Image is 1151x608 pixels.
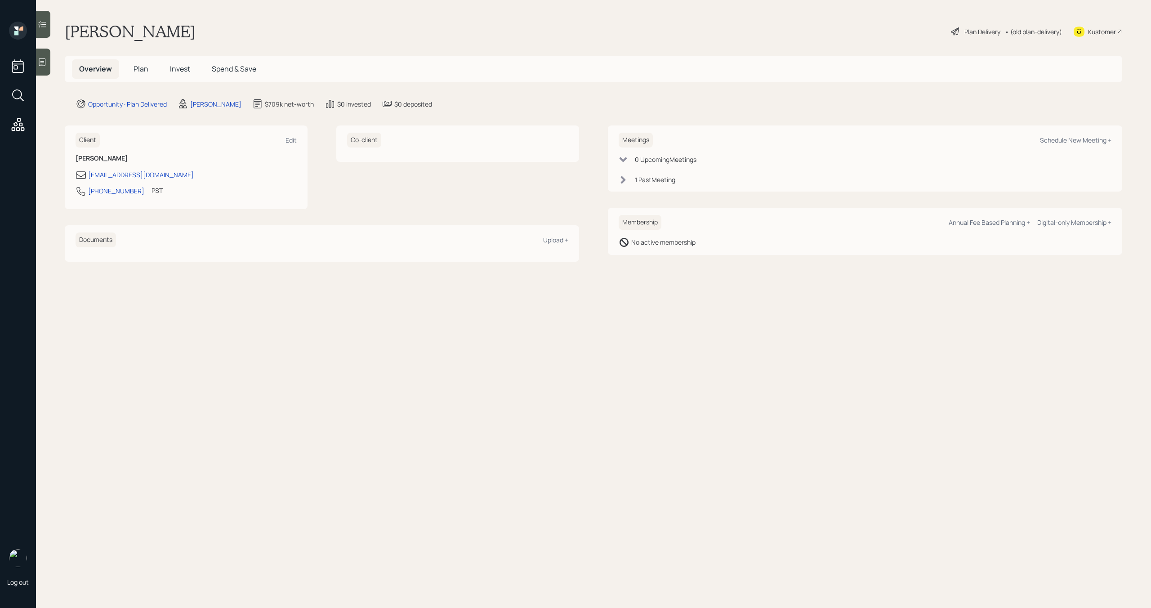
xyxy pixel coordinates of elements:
div: Edit [286,136,297,144]
div: • (old plan-delivery) [1005,27,1062,36]
div: Opportunity · Plan Delivered [88,99,167,109]
span: Spend & Save [212,64,256,74]
div: $709k net-worth [265,99,314,109]
div: [EMAIL_ADDRESS][DOMAIN_NAME] [88,170,194,179]
h6: [PERSON_NAME] [76,155,297,162]
div: No active membership [631,237,696,247]
div: Kustomer [1088,27,1116,36]
h6: Documents [76,232,116,247]
div: Annual Fee Based Planning + [949,218,1030,227]
h1: [PERSON_NAME] [65,22,196,41]
div: Digital-only Membership + [1037,218,1111,227]
div: PST [152,186,163,195]
div: [PHONE_NUMBER] [88,186,144,196]
span: Plan [134,64,148,74]
div: [PERSON_NAME] [190,99,241,109]
span: Overview [79,64,112,74]
div: Log out [7,578,29,586]
img: michael-russo-headshot.png [9,549,27,567]
div: Schedule New Meeting + [1040,136,1111,144]
div: Plan Delivery [964,27,1000,36]
h6: Membership [619,215,661,230]
div: $0 invested [337,99,371,109]
h6: Meetings [619,133,653,148]
div: Upload + [543,236,568,244]
div: $0 deposited [394,99,432,109]
span: Invest [170,64,190,74]
div: 0 Upcoming Meeting s [635,155,696,164]
div: 1 Past Meeting [635,175,675,184]
h6: Co-client [347,133,381,148]
h6: Client [76,133,100,148]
